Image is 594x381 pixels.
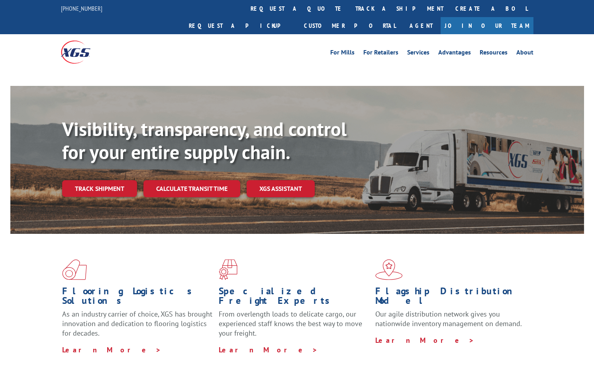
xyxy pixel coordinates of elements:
span: As an industry carrier of choice, XGS has brought innovation and dedication to flooring logistics... [62,309,212,338]
img: xgs-icon-total-supply-chain-intelligence-red [62,259,87,280]
a: Agent [402,17,441,34]
a: XGS ASSISTANT [247,180,315,197]
a: Join Our Team [441,17,533,34]
a: Advantages [438,49,471,58]
img: xgs-icon-focused-on-flooring-red [219,259,237,280]
a: Learn More > [62,345,161,354]
img: xgs-icon-flagship-distribution-model-red [375,259,403,280]
a: Services [407,49,429,58]
a: Track shipment [62,180,137,197]
p: From overlength loads to delicate cargo, our experienced staff knows the best way to move your fr... [219,309,369,345]
h1: Flagship Distribution Model [375,286,526,309]
a: Request a pickup [183,17,298,34]
a: Customer Portal [298,17,402,34]
h1: Flooring Logistics Solutions [62,286,213,309]
a: For Mills [330,49,355,58]
a: Calculate transit time [143,180,240,197]
a: For Retailers [363,49,398,58]
b: Visibility, transparency, and control for your entire supply chain. [62,117,347,164]
h1: Specialized Freight Experts [219,286,369,309]
a: [PHONE_NUMBER] [61,4,102,12]
a: Learn More > [219,345,318,354]
a: Learn More > [375,336,474,345]
a: About [516,49,533,58]
a: Resources [480,49,508,58]
span: Our agile distribution network gives you nationwide inventory management on demand. [375,309,522,328]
